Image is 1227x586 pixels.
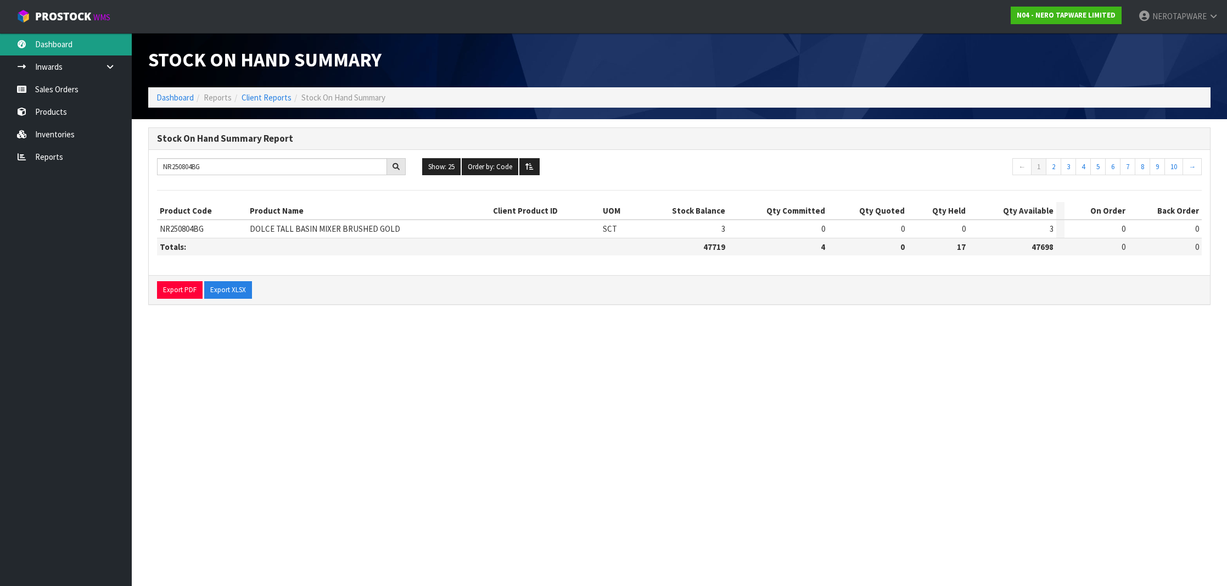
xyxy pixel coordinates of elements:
strong: 47719 [703,242,725,252]
span: 0 [901,224,905,234]
span: ProStock [35,9,91,24]
th: Qty Available [968,202,1056,220]
span: Stock On Hand Summary [148,47,382,72]
strong: N04 - NERO TAPWARE LIMITED [1017,10,1116,20]
a: 7 [1120,158,1135,176]
th: Qty Quoted [828,202,907,220]
a: 6 [1105,158,1120,176]
input: Search [157,158,387,175]
a: Client Reports [242,92,292,103]
span: 3 [721,224,725,234]
th: UOM [600,202,636,220]
small: WMS [93,12,110,23]
span: 0 [962,224,966,234]
strong: 4 [821,242,825,252]
th: Stock Balance [636,202,728,220]
span: Reports [204,92,232,103]
th: Qty Held [907,202,968,220]
th: Product Name [247,202,490,220]
strong: 17 [957,242,966,252]
button: Show: 25 [422,158,461,176]
a: 8 [1135,158,1150,176]
button: Export XLSX [204,281,252,299]
span: DOLCE TALL BASIN MIXER BRUSHED GOLD [250,224,400,234]
strong: 0 [900,242,905,252]
th: Qty Committed [728,202,828,220]
span: 0 [1122,242,1125,252]
a: 3 [1061,158,1076,176]
strong: 47698 [1032,242,1054,252]
img: cube-alt.png [16,9,30,23]
span: 3 [1050,224,1054,234]
th: Client Product ID [490,202,600,220]
span: Stock On Hand Summary [301,92,385,103]
span: NEROTAPWARE [1152,11,1207,21]
a: 9 [1150,158,1165,176]
span: 0 [1195,242,1199,252]
a: 2 [1046,158,1061,176]
span: 0 [1122,224,1125,234]
nav: Page navigation [953,158,1202,178]
span: 0 [821,224,825,234]
th: Back Order [1128,202,1202,220]
th: Product Code [157,202,247,220]
a: Dashboard [156,92,194,103]
a: → [1183,158,1202,176]
strong: Totals: [160,242,186,252]
h3: Stock On Hand Summary Report [157,133,1202,144]
a: 5 [1090,158,1106,176]
a: 4 [1075,158,1091,176]
button: Order by: Code [462,158,518,176]
a: ← [1012,158,1032,176]
a: 10 [1164,158,1183,176]
span: NR250804BG [160,224,204,234]
span: 0 [1195,224,1199,234]
button: Export PDF [157,281,203,299]
th: On Order [1064,202,1128,220]
span: SCT [603,224,617,234]
a: 1 [1031,158,1046,176]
